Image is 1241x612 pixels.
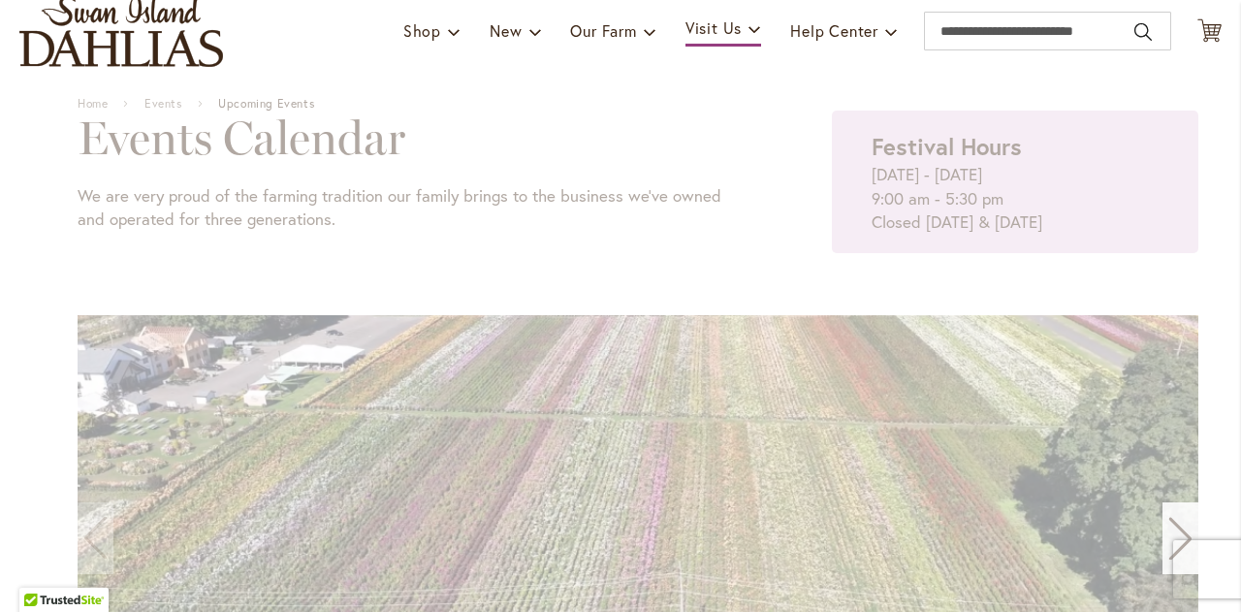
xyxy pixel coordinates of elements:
span: Our Farm [570,20,636,41]
span: Shop [403,20,441,41]
iframe: Launch Accessibility Center [15,543,69,597]
span: New [490,20,522,41]
span: Visit Us [685,17,742,38]
span: Help Center [790,20,878,41]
